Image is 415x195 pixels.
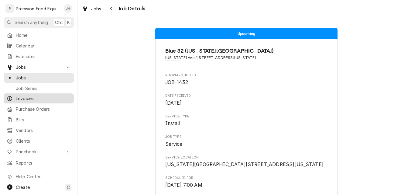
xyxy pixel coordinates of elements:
span: Job Details [116,5,146,13]
span: Roopairs Job ID [165,73,328,78]
a: Clients [4,136,74,146]
span: Pricebook [16,148,62,155]
a: Estimates [4,51,74,61]
div: P [5,4,14,13]
span: Service Type [165,114,328,119]
span: C [67,184,70,190]
span: Job Type [165,141,328,148]
button: Search anythingCtrlK [4,17,74,28]
div: JH [64,4,72,13]
span: Vendors [16,127,71,134]
div: Jason Hertel's Avatar [64,4,72,13]
a: Job Series [4,83,74,93]
a: Jobs [80,4,104,14]
span: Invoices [16,95,71,102]
span: Scheduled For [165,176,328,180]
span: [DATE] 7:00 AM [165,182,202,188]
span: [US_STATE][GEOGRAPHIC_DATA][STREET_ADDRESS][US_STATE] [165,162,324,167]
div: Roopairs Job ID [165,73,328,86]
a: Purchase Orders [4,104,74,114]
span: Address [165,55,328,61]
span: Jobs [16,64,62,70]
a: Invoices [4,93,74,103]
span: Service [165,141,183,147]
span: Ctrl [55,19,63,26]
span: Estimates [16,53,71,60]
span: Jobs [16,75,71,81]
div: Job Type [165,134,328,148]
a: Reports [4,158,74,168]
span: Purchase Orders [16,106,71,112]
span: Roopairs Job ID [165,79,328,86]
span: Reports [16,160,71,166]
span: Service Type [165,120,328,127]
span: Install [165,120,181,126]
span: Date Received [165,93,328,98]
div: Scheduled For [165,176,328,189]
button: Navigate back [107,4,116,13]
div: Status [155,28,338,39]
span: K [67,19,70,26]
span: Service Location [165,155,328,160]
span: Bills [16,117,71,123]
a: Calendar [4,41,74,51]
div: Service Location [165,155,328,168]
a: Go to Pricebook [4,147,74,157]
span: Job Series [16,85,71,92]
span: Home [16,32,71,38]
div: Precision Food Equipment LLC [16,5,60,12]
div: Date Received [165,93,328,106]
a: Go to Help Center [4,172,74,182]
span: Help Center [16,173,70,180]
span: Scheduled For [165,182,328,189]
a: Vendors [4,125,74,135]
span: [DATE] [165,100,182,106]
span: Name [165,47,328,55]
span: Date Received [165,99,328,107]
span: Create [16,185,30,190]
div: Client Information [165,47,328,65]
span: Clients [16,138,71,144]
span: JOB-1432 [165,79,188,85]
a: Bills [4,115,74,125]
a: Jobs [4,73,74,83]
span: Jobs [91,5,101,12]
span: Service Location [165,161,328,168]
span: Job Type [165,134,328,139]
span: Upcoming [238,32,255,36]
span: Search anything [15,19,48,26]
div: Service Type [165,114,328,127]
a: Go to Jobs [4,62,74,72]
a: Home [4,30,74,40]
span: Calendar [16,43,71,49]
